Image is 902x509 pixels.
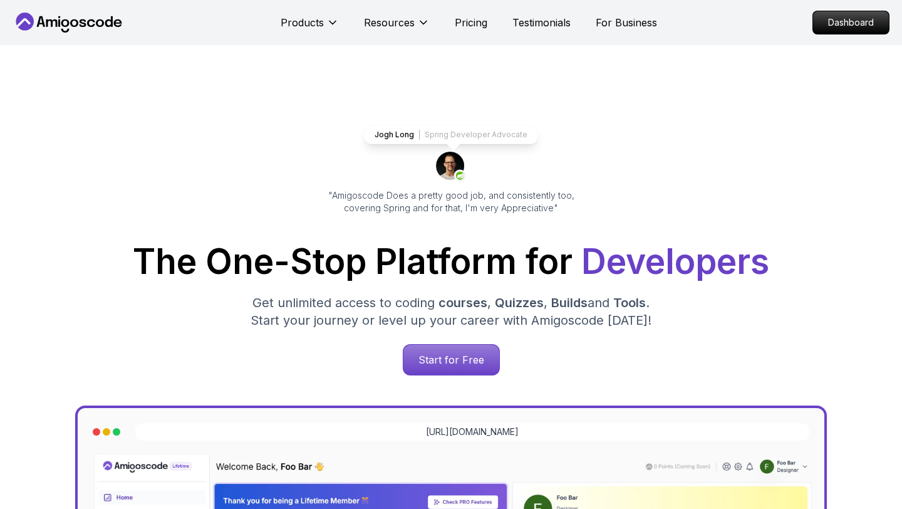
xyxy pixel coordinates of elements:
a: Pricing [455,15,487,30]
img: josh long [436,152,466,182]
button: Resources [364,15,430,40]
p: Resources [364,15,415,30]
p: Products [281,15,324,30]
a: Start for Free [403,344,500,375]
span: Quizzes [495,295,544,310]
p: Start for Free [403,345,499,375]
a: Dashboard [812,11,889,34]
h1: The One-Stop Platform for [23,244,879,279]
p: Jogh Long [375,130,414,140]
a: For Business [596,15,657,30]
p: Dashboard [813,11,889,34]
button: Products [281,15,339,40]
p: Spring Developer Advocate [425,130,527,140]
span: courses [438,295,487,310]
span: Tools [613,295,646,310]
p: Get unlimited access to coding , , and . Start your journey or level up your career with Amigosco... [241,294,661,329]
p: "Amigoscode Does a pretty good job, and consistently too, covering Spring and for that, I'm very ... [311,189,591,214]
span: Developers [581,241,769,282]
a: Testimonials [512,15,571,30]
span: Builds [551,295,588,310]
a: [URL][DOMAIN_NAME] [426,426,519,438]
